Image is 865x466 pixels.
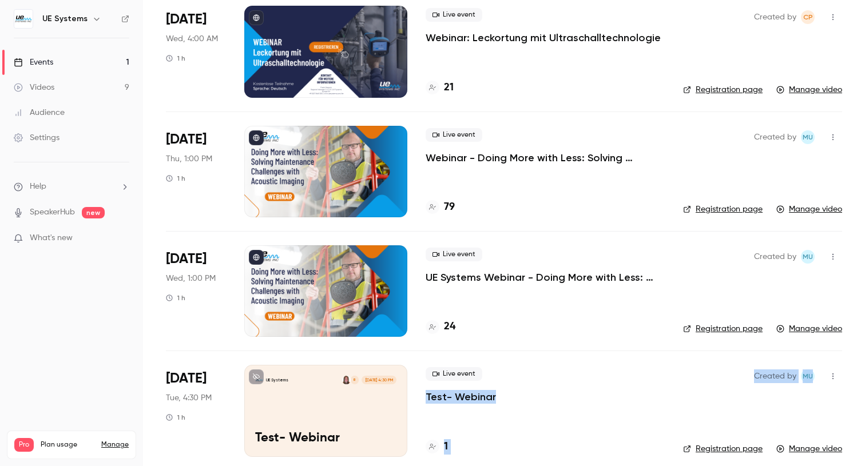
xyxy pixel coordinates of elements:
a: 21 [426,80,454,95]
a: UE Systems Webinar - Doing More with Less: Solving Maintenance Challenges with Acoustic Imaging [426,270,665,284]
a: Manage video [776,323,842,334]
span: [DATE] [166,250,207,268]
span: What's new [30,232,73,244]
div: 1 h [166,293,185,302]
a: Test- Webinar [426,390,496,404]
h6: UE Systems [42,13,88,25]
div: 1 h [166,413,185,422]
p: Test- Webinar [255,431,396,446]
div: 1 h [166,174,185,183]
div: Events [14,57,53,68]
div: Audience [14,107,65,118]
span: MU [803,369,813,383]
a: Registration page [683,323,763,334]
span: [DATE] [166,369,207,388]
a: Manage video [776,443,842,455]
h4: 1 [444,439,448,455]
span: Wed, 4:00 AM [166,33,218,45]
a: SpeakerHub [30,206,75,218]
iframe: Noticeable Trigger [116,233,129,244]
span: Cláudia Pereira [801,10,815,24]
span: Marketing UE Systems [801,369,815,383]
span: MU [803,130,813,144]
p: UE Systems [266,377,288,383]
span: Live event [426,367,482,381]
span: CP [803,10,813,24]
a: Manage video [776,84,842,95]
div: 1 h [166,54,185,63]
a: Webinar: Leckortung mit Ultraschalltechnologie [426,31,661,45]
h4: 21 [444,80,454,95]
div: Sep 17 Wed, 10:00 AM (Europe/Amsterdam) [166,6,226,97]
span: Plan usage [41,440,94,449]
span: new [82,207,105,218]
span: Thu, 1:00 PM [166,153,212,165]
div: Settings [14,132,59,144]
a: 79 [426,200,455,215]
a: Registration page [683,84,763,95]
li: help-dropdown-opener [14,181,129,193]
a: 24 [426,319,455,334]
span: [DATE] 4:30 PM [362,376,396,384]
span: Live event [426,128,482,142]
a: Manage video [776,204,842,215]
div: B [350,375,359,384]
span: Created by [754,130,796,144]
div: Jul 31 Thu, 1:00 PM (America/Detroit) [166,126,226,217]
span: Marketing UE Systems [801,250,815,264]
a: 1 [426,439,448,455]
span: Live event [426,248,482,261]
span: Tue, 4:30 PM [166,392,212,404]
a: Registration page [683,443,763,455]
div: Videos [14,82,54,93]
div: Jun 17 Tue, 4:30 PM (America/Detroit) [166,365,226,456]
span: Wed, 1:00 PM [166,273,216,284]
span: Marketing UE Systems [801,130,815,144]
span: Created by [754,250,796,264]
span: [DATE] [166,130,207,149]
img: UE Systems [14,10,33,28]
h4: 24 [444,319,455,334]
img: Maureen Gribble [342,376,350,384]
span: [DATE] [166,10,207,29]
span: Created by [754,369,796,383]
div: Jun 18 Wed, 1:00 PM (America/Detroit) [166,245,226,337]
a: Test- WebinarUE SystemsBMaureen Gribble[DATE] 4:30 PMTest- Webinar [244,365,407,456]
span: MU [803,250,813,264]
h4: 79 [444,200,455,215]
a: Manage [101,440,129,449]
span: Live event [426,8,482,22]
span: Pro [14,438,34,452]
span: Help [30,181,46,193]
span: Created by [754,10,796,24]
a: Registration page [683,204,763,215]
a: Webinar - Doing More with Less: Solving Maintenance Challenges with Acoustic Imaging [426,151,665,165]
